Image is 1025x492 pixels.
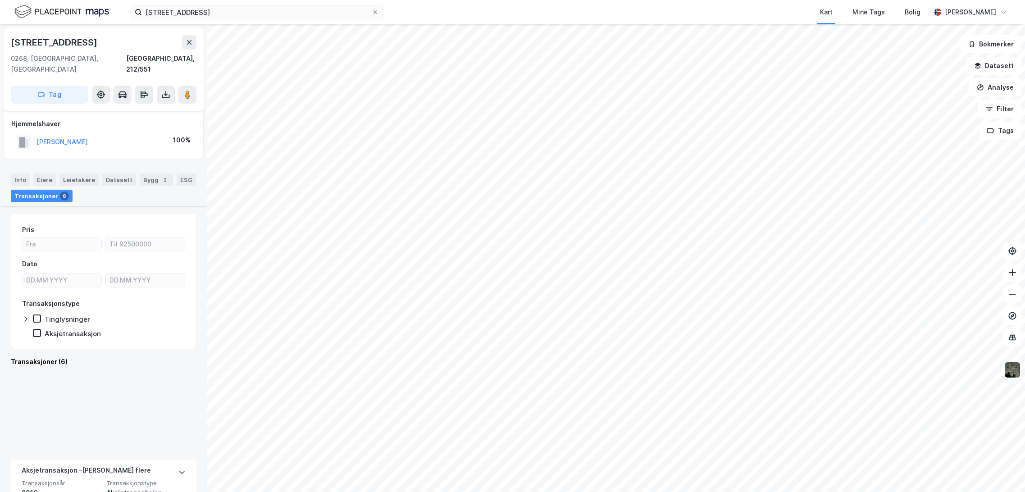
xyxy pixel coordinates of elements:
[945,7,996,18] div: [PERSON_NAME]
[106,273,185,287] input: DD.MM.YYYY
[11,35,99,50] div: [STREET_ADDRESS]
[160,175,169,184] div: 2
[106,479,186,487] span: Transaksjonstype
[11,118,196,129] div: Hjemmelshaver
[126,53,196,75] div: [GEOGRAPHIC_DATA], 212/551
[11,356,196,367] div: Transaksjoner (6)
[905,7,920,18] div: Bolig
[23,273,101,287] input: DD.MM.YYYY
[173,135,191,146] div: 100%
[102,173,136,186] div: Datasett
[22,224,34,235] div: Pris
[22,465,151,479] div: Aksjetransaksjon - [PERSON_NAME] flere
[60,191,69,200] div: 6
[142,5,372,19] input: Søk på adresse, matrikkel, gårdeiere, leietakere eller personer
[978,100,1021,118] button: Filter
[961,35,1021,53] button: Bokmerker
[106,237,185,251] input: Til 92500000
[33,173,56,186] div: Eiere
[140,173,173,186] div: Bygg
[852,7,885,18] div: Mine Tags
[820,7,833,18] div: Kart
[966,57,1021,75] button: Datasett
[177,173,196,186] div: ESG
[59,173,99,186] div: Leietakere
[1004,361,1021,378] img: 9k=
[11,190,73,202] div: Transaksjoner
[11,173,30,186] div: Info
[22,298,80,309] div: Transaksjonstype
[14,4,109,20] img: logo.f888ab2527a4732fd821a326f86c7f29.svg
[22,259,37,269] div: Dato
[980,449,1025,492] div: Kontrollprogram for chat
[969,78,1021,96] button: Analyse
[23,237,101,251] input: Fra
[45,329,101,338] div: Aksjetransaksjon
[979,122,1021,140] button: Tags
[11,86,88,104] button: Tag
[22,479,101,487] span: Transaksjonsår
[980,449,1025,492] iframe: Chat Widget
[45,315,90,323] div: Tinglysninger
[11,53,126,75] div: 0268, [GEOGRAPHIC_DATA], [GEOGRAPHIC_DATA]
